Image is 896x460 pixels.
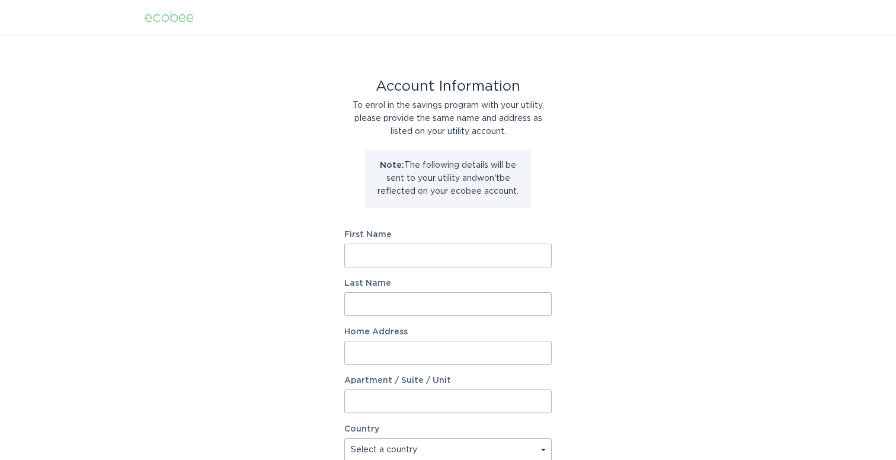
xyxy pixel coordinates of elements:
[344,99,552,138] div: To enrol in the savings program with your utility, please provide the same name and address as li...
[344,279,552,287] label: Last Name
[344,328,552,336] label: Home Address
[380,161,404,170] strong: Note:
[344,80,552,93] div: Account Information
[145,11,194,24] div: ecobee
[374,159,522,198] p: The following details will be sent to your utility and won't be reflected on your ecobee account.
[344,425,379,433] label: Country
[344,376,552,385] label: Apartment / Suite / Unit
[344,231,552,239] label: First Name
